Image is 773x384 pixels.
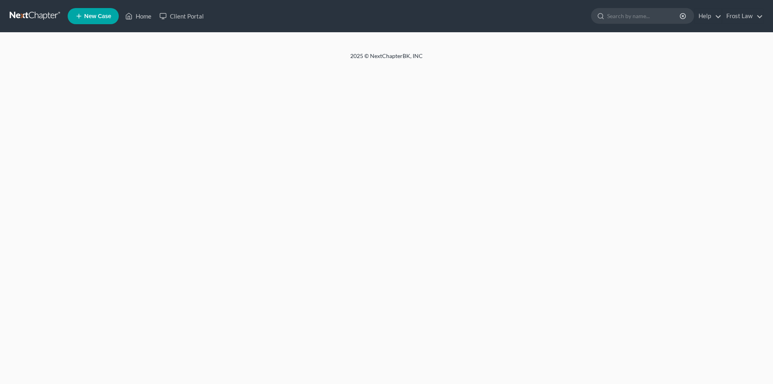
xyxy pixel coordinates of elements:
div: 2025 © NextChapterBK, INC [157,52,616,66]
a: Home [121,9,155,23]
a: Frost Law [722,9,763,23]
a: Help [694,9,721,23]
input: Search by name... [607,8,681,23]
a: Client Portal [155,9,208,23]
span: New Case [84,13,111,19]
